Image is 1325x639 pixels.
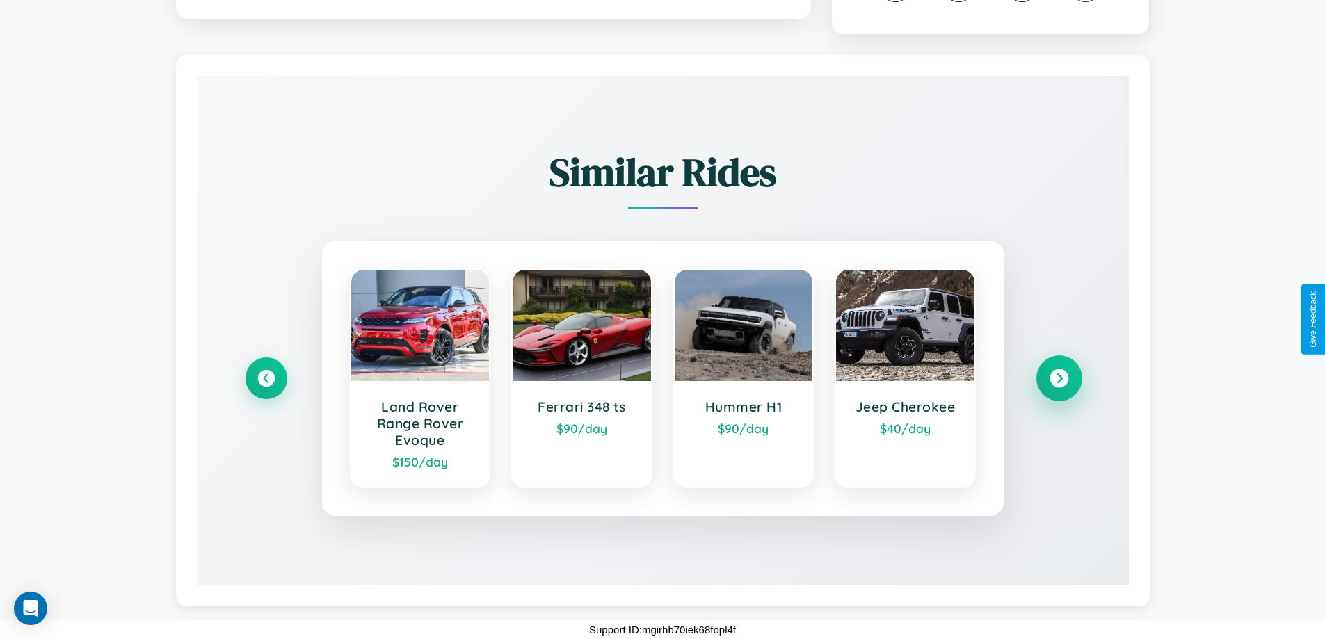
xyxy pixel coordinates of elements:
[527,398,637,415] h3: Ferrari 348 ts
[246,145,1080,199] h2: Similar Rides
[365,454,476,469] div: $ 150 /day
[527,421,637,436] div: $ 90 /day
[511,268,652,488] a: Ferrari 348 ts$90/day
[350,268,491,488] a: Land Rover Range Rover Evoque$150/day
[689,421,799,436] div: $ 90 /day
[673,268,814,488] a: Hummer H1$90/day
[850,421,961,436] div: $ 40 /day
[1308,291,1318,348] div: Give Feedback
[850,398,961,415] h3: Jeep Cherokee
[835,268,976,488] a: Jeep Cherokee$40/day
[689,398,799,415] h3: Hummer H1
[365,398,476,448] h3: Land Rover Range Rover Evoque
[14,592,47,625] div: Open Intercom Messenger
[589,620,736,639] p: Support ID: mgirhb70iek68fopl4f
